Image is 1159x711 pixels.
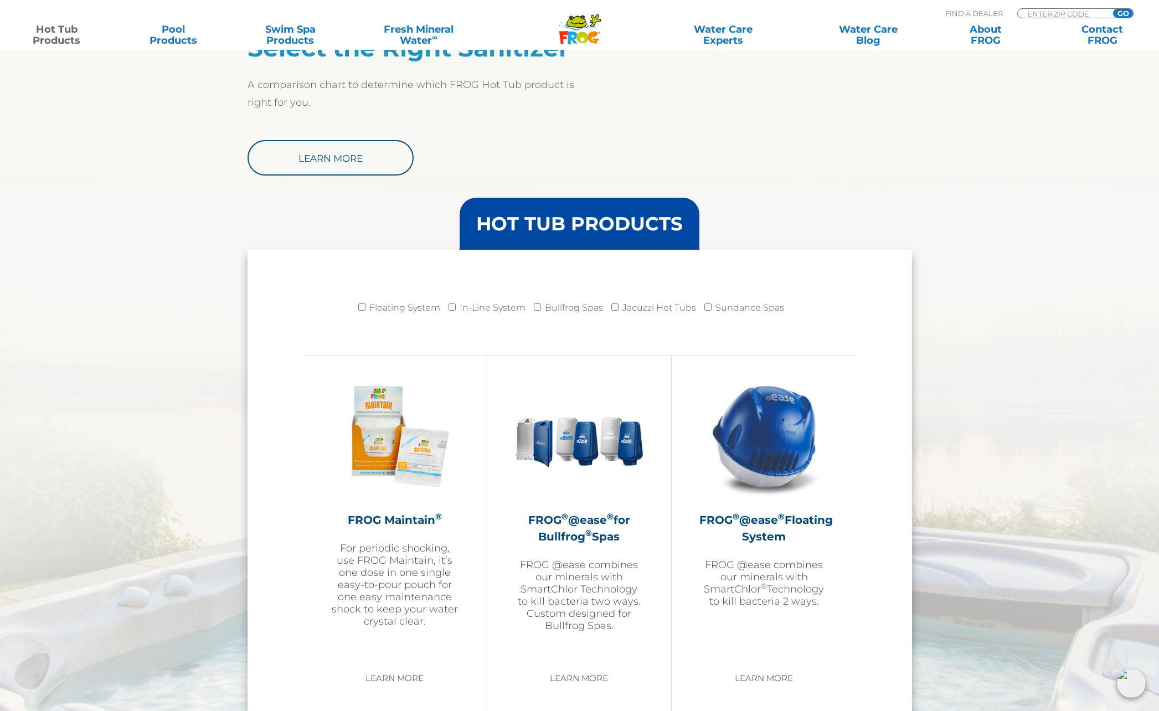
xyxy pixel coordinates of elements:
[1113,9,1133,18] input: GO
[699,559,828,607] p: FROG @ease combines our minerals with SmartChlor Technology to kill bacteria 2 ways.
[331,372,459,501] img: Frog_Maintain_Hero-2-v2-300x300.png
[515,559,643,632] p: FROG @ease combines our minerals with SmartChlor Technology to kill bacteria two ways. Custom des...
[722,668,806,688] a: Learn More
[650,24,797,46] a: Water CareExperts
[476,214,683,233] h3: HOT TUB PRODUCTS
[11,24,102,46] a: Hot TubProducts
[945,8,1003,18] p: Find A Dealer
[248,33,580,62] h2: Select the Right Sanitizer
[362,24,475,46] a: Fresh MineralWater∞
[1026,9,1101,18] input: Zip Code Form
[331,512,459,528] h2: FROG Maintain
[331,372,459,660] a: FROG Maintain®For periodic shocking, use FROG Maintain, it’s one dose in one single easy-to-pour ...
[432,33,437,42] sup: ∞
[622,297,696,319] label: Jacuzzi Hot Tubs
[537,668,621,688] a: Learn More
[1117,669,1146,698] img: openIcon
[778,511,785,522] sup: ®
[460,297,526,319] label: In-Line System
[515,372,643,660] a: FROG®@ease®for Bullfrog®SpasFROG @ease combines our minerals with SmartChlor Technology to kill b...
[715,297,784,319] label: Sundance Spas
[700,372,828,501] img: hot-tub-product-atease-system-300x300.png
[733,511,739,522] sup: ®
[435,511,442,522] sup: ®
[699,372,828,660] a: FROG®@ease®Floating SystemFROG @ease combines our minerals with SmartChlor®Technology to kill bac...
[761,581,767,590] sup: ®
[248,76,580,111] p: A comparison chart to determine which FROG Hot Tub product is right for you.
[245,24,336,46] a: Swim SpaProducts
[515,512,643,545] h2: FROG @ease for Bullfrog Spas
[128,24,219,46] a: PoolProducts
[331,542,459,627] p: For periodic shocking, use FROG Maintain, it’s one dose in one single easy-to-pour pouch for one ...
[353,668,436,688] a: Learn More
[823,24,914,46] a: Water CareBlog
[607,511,614,522] sup: ®
[369,297,440,319] label: Floating System
[515,372,643,501] img: bullfrog-product-hero-300x300.png
[562,511,568,522] sup: ®
[585,528,592,538] sup: ®
[248,140,414,176] a: Learn More
[699,512,828,545] h2: FROG @ease Floating System
[940,24,1031,46] a: AboutFROG
[1057,24,1148,46] a: ContactFROG
[545,297,603,319] label: Bullfrog Spas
